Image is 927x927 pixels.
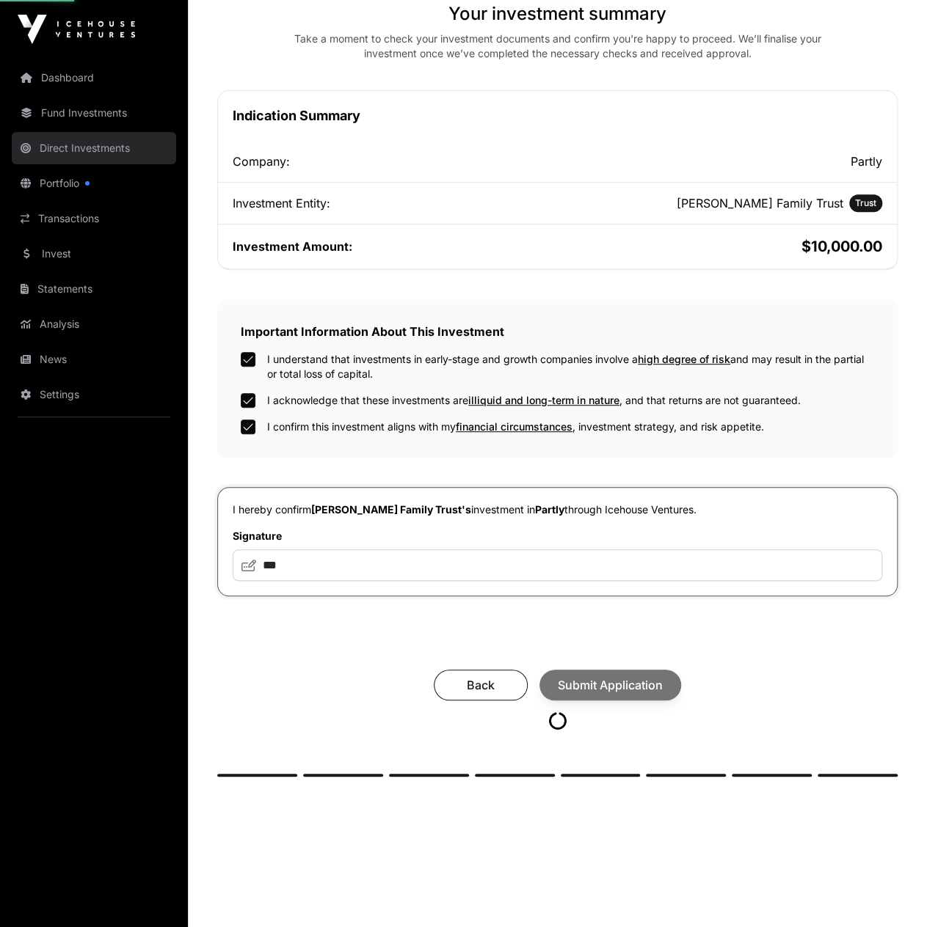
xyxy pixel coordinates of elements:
h2: Partly [561,153,883,170]
label: I confirm this investment aligns with my , investment strategy, and risk appetite. [267,419,764,434]
span: financial circumstances [456,420,572,433]
a: Dashboard [12,62,176,94]
span: Back [452,676,509,694]
img: Icehouse Ventures Logo [18,15,135,44]
div: Company: [233,153,555,170]
span: Partly [535,503,564,516]
a: Invest [12,238,176,270]
a: News [12,343,176,375]
p: I hereby confirm investment in through Icehouse Ventures. [233,502,882,517]
a: Statements [12,273,176,305]
span: Investment Amount: [233,239,352,254]
a: Fund Investments [12,97,176,129]
button: Back [434,670,528,700]
h2: Important Information About This Investment [241,323,874,340]
a: Transactions [12,202,176,235]
label: I understand that investments in early-stage and growth companies involve a and may result in the... [267,352,874,381]
iframe: Chat Widget [854,857,927,927]
span: illiquid and long-term in nature [468,394,619,406]
span: Trust [855,197,876,209]
h1: Your investment summary [448,2,666,26]
label: I acknowledge that these investments are , and that returns are not guaranteed. [267,393,801,408]
h2: $10,000.00 [561,236,883,257]
a: Portfolio [12,167,176,199]
span: high degree of risk [638,353,730,365]
span: [PERSON_NAME] Family Trust's [311,503,471,516]
label: Signature [233,529,882,543]
h2: [PERSON_NAME] Family Trust [677,194,843,212]
div: Investment Entity: [233,194,555,212]
a: Analysis [12,308,176,340]
a: Direct Investments [12,132,176,164]
a: Settings [12,378,176,411]
h1: Indication Summary [233,106,882,126]
div: Take a moment to check your investment documents and confirm you're happy to proceed. We’ll final... [276,32,840,61]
